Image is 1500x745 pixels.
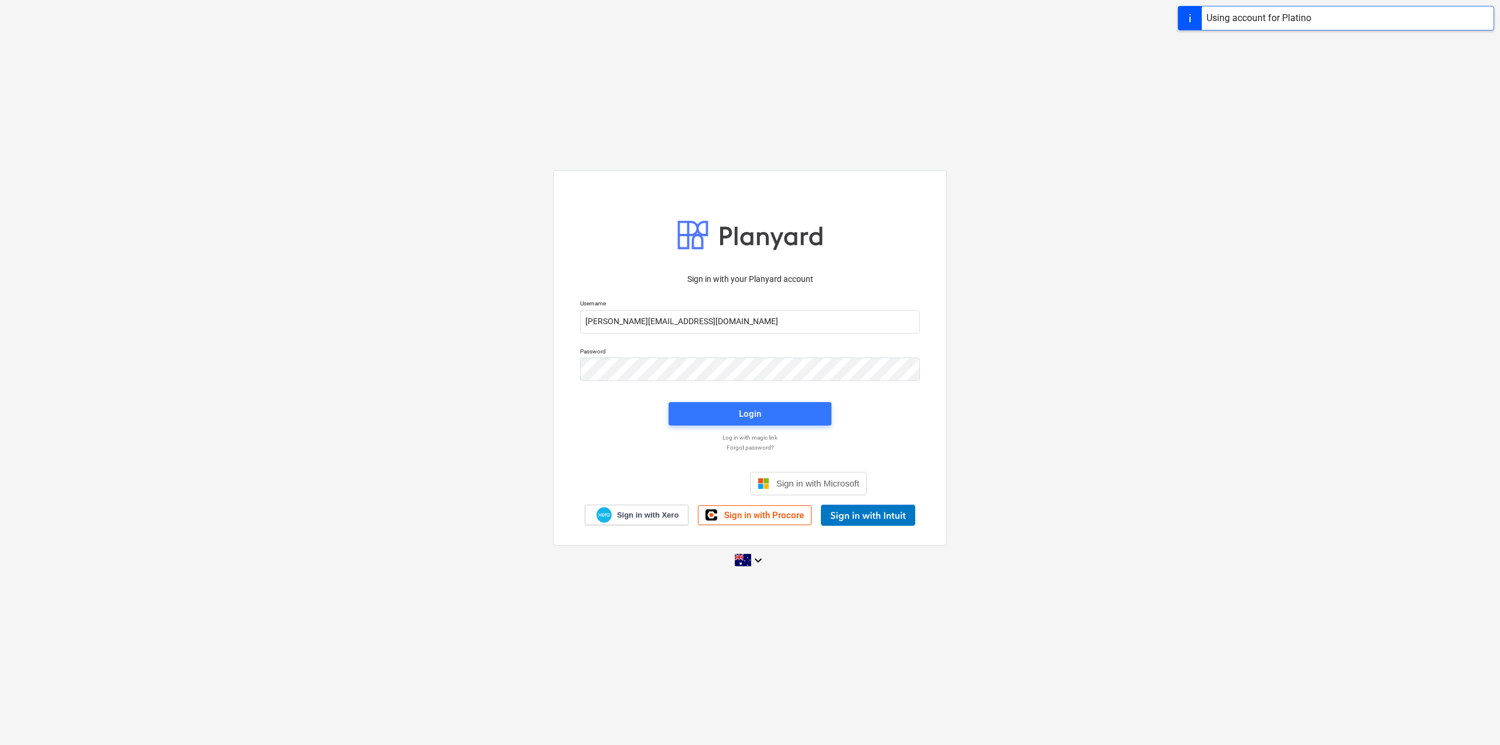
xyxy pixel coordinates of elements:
p: Username [580,300,920,309]
div: Login [739,406,761,421]
img: Xero logo [596,507,612,523]
a: Log in with magic link [574,434,926,441]
a: Forgot password? [574,444,926,451]
img: Microsoft logo [758,478,769,489]
input: Username [580,310,920,334]
span: Sign in with Microsoft [776,478,860,488]
span: Sign in with Procore [724,510,804,521]
p: Sign in with your Planyard account [580,273,920,285]
i: keyboard_arrow_down [751,553,765,567]
div: Using account for Platino [1206,11,1311,25]
a: Sign in with Procore [698,505,812,525]
p: Password [580,348,920,358]
a: Sign in with Xero [585,505,689,525]
iframe: Sign in with Google Button [628,471,746,496]
span: Sign in with Xero [617,510,679,521]
button: Login [669,402,831,426]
